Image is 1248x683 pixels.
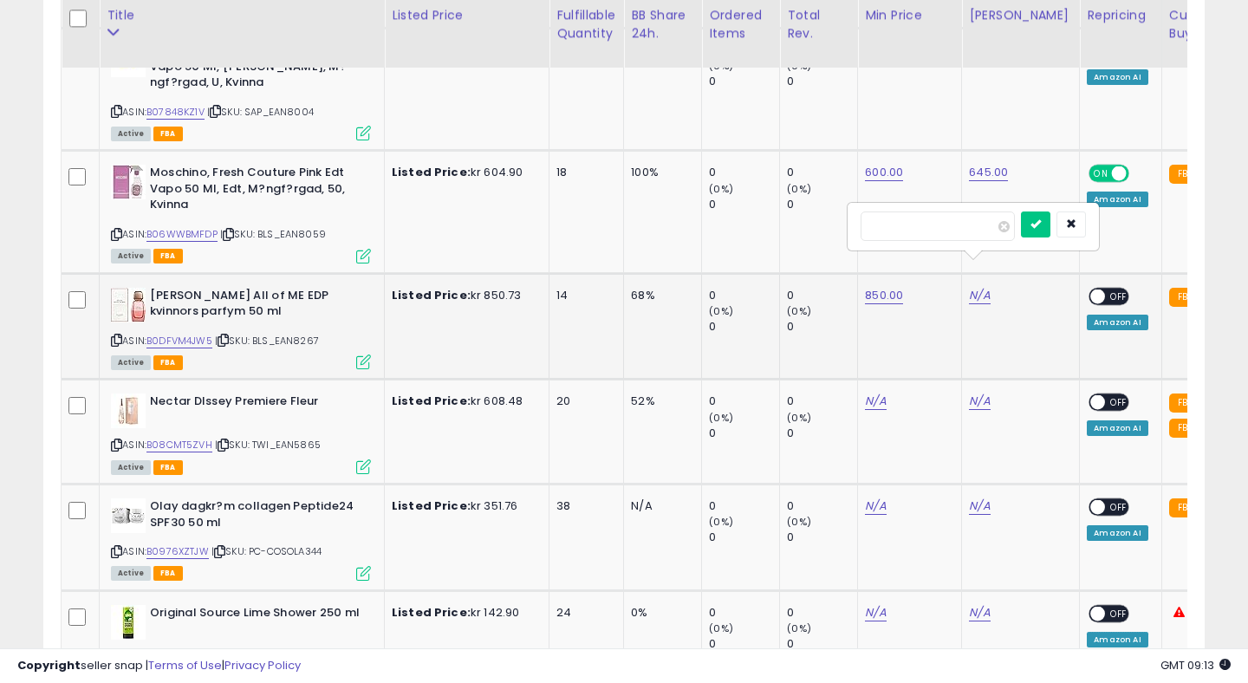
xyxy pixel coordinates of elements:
div: 0 [709,288,779,303]
div: Amazon AI [1087,315,1147,330]
div: Amazon AI [1087,192,1147,207]
div: Min Price [865,6,954,24]
small: (0%) [787,411,811,425]
div: 0 [787,498,857,514]
div: 68% [631,288,688,303]
div: ASIN: [111,498,371,579]
div: Amazon AI [1087,420,1147,436]
a: B0976XZTJW [146,544,209,559]
b: Listed Price: [392,498,471,514]
div: 0 [709,197,779,212]
small: (0%) [709,304,733,318]
a: B08CMT5ZVH [146,438,212,452]
div: [PERSON_NAME] [969,6,1072,24]
b: Moschino, Fresh Couture Gold Edp Vapo 50 Ml, [PERSON_NAME], M?ngf?rgad, U, Kvinna [150,42,361,95]
div: Fulfillable Quantity [556,6,616,42]
b: Listed Price: [392,287,471,303]
small: FBA [1169,288,1201,307]
div: Amazon AI [1087,525,1147,541]
div: kr 608.48 [392,394,536,409]
div: Ordered Items [709,6,772,42]
div: Repricing [1087,6,1154,24]
small: (0%) [787,182,811,196]
small: (0%) [709,182,733,196]
span: OFF [1105,289,1133,303]
div: 0 [787,197,857,212]
b: Listed Price: [392,393,471,409]
b: [PERSON_NAME] All of ME EDP kvinnors parfym 50 ml [150,288,361,324]
span: OFF [1127,166,1154,181]
div: 0 [709,605,779,621]
div: 0 [787,394,857,409]
span: FBA [153,249,183,263]
div: 14 [556,288,610,303]
a: B06WWBMFDP [146,227,218,242]
b: Listed Price: [392,604,471,621]
a: N/A [865,604,886,621]
span: | SKU: TWI_EAN5865 [215,438,321,452]
div: 0 [709,394,779,409]
a: N/A [865,393,886,410]
span: FBA [153,460,183,475]
a: B0DFVM4JW5 [146,334,212,348]
div: 38 [556,498,610,514]
a: Privacy Policy [224,657,301,673]
span: | SKU: SAP_EAN8004 [207,105,314,119]
div: Amazon AI [1087,69,1147,85]
div: 0 [787,74,857,89]
span: OFF [1105,606,1133,621]
img: 41iy3uODvRL._SL40_.jpg [111,605,146,640]
div: 0 [787,426,857,441]
div: 0 [709,74,779,89]
small: (0%) [787,304,811,318]
b: Moschino, Fresh Couture Pink Edt Vapo 50 Ml, Edt, M?ngf?rgad, 50, Kvinna [150,165,361,218]
span: | SKU: BLS_EAN8267 [215,334,319,348]
div: 0 [709,530,779,545]
span: All listings currently available for purchase on Amazon [111,249,151,263]
span: OFF [1105,395,1133,410]
div: N/A [631,498,688,514]
div: kr 604.90 [392,165,536,180]
a: N/A [969,393,990,410]
div: ASIN: [111,165,371,261]
div: 0 [709,426,779,441]
span: FBA [153,127,183,141]
small: FBA [1169,419,1201,438]
div: BB Share 24h. [631,6,694,42]
div: 20 [556,394,610,409]
small: (0%) [787,621,811,635]
span: 2025-09-15 09:13 GMT [1160,657,1231,673]
span: All listings currently available for purchase on Amazon [111,127,151,141]
img: 4164Liq35xL._SL40_.jpg [111,498,146,533]
div: Listed Price [392,6,542,24]
div: ASIN: [111,288,371,368]
div: 24 [556,605,610,621]
b: Original Source Lime Shower 250 ml [150,605,361,626]
img: 41M69fKqQGL._SL40_.jpg [111,165,146,199]
div: kr 142.90 [392,605,536,621]
small: (0%) [709,621,733,635]
div: 0 [787,165,857,180]
div: 100% [631,165,688,180]
a: N/A [865,498,886,515]
span: OFF [1105,500,1133,515]
div: kr 351.76 [392,498,536,514]
div: 0 [787,530,857,545]
div: 0 [709,319,779,335]
small: (0%) [709,515,733,529]
a: 850.00 [865,287,903,304]
div: Total Rev. [787,6,850,42]
b: Olay dagkr?m collagen Peptide24 SPF30 50 ml [150,498,361,535]
span: All listings currently available for purchase on Amazon [111,460,151,475]
small: FBA [1169,165,1201,184]
b: Nectar DIssey Premiere Fleur [150,394,361,414]
div: 0 [787,319,857,335]
a: B07848KZ1V [146,105,205,120]
a: N/A [969,604,990,621]
span: All listings currently available for purchase on Amazon [111,566,151,581]
div: kr 850.73 [392,288,536,303]
div: 0 [709,165,779,180]
img: 41wc7XlFmvL._SL40_.jpg [111,394,146,428]
a: 600.00 [865,164,903,181]
div: 0 [787,288,857,303]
